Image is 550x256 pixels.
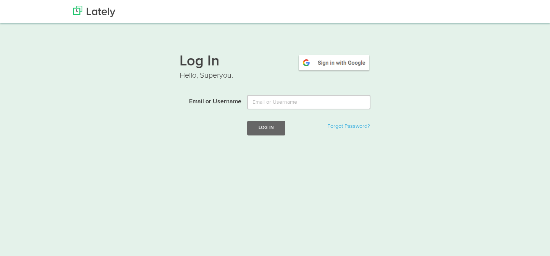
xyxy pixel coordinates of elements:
img: google-signin.png [298,54,370,72]
p: Hello, Superyou. [180,70,370,81]
img: Lately [73,6,115,17]
input: Email or Username [247,95,370,109]
h1: Log In [180,54,370,70]
button: Log In [247,121,285,135]
a: Forgot Password? [327,124,370,129]
label: Email or Username [174,95,241,106]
